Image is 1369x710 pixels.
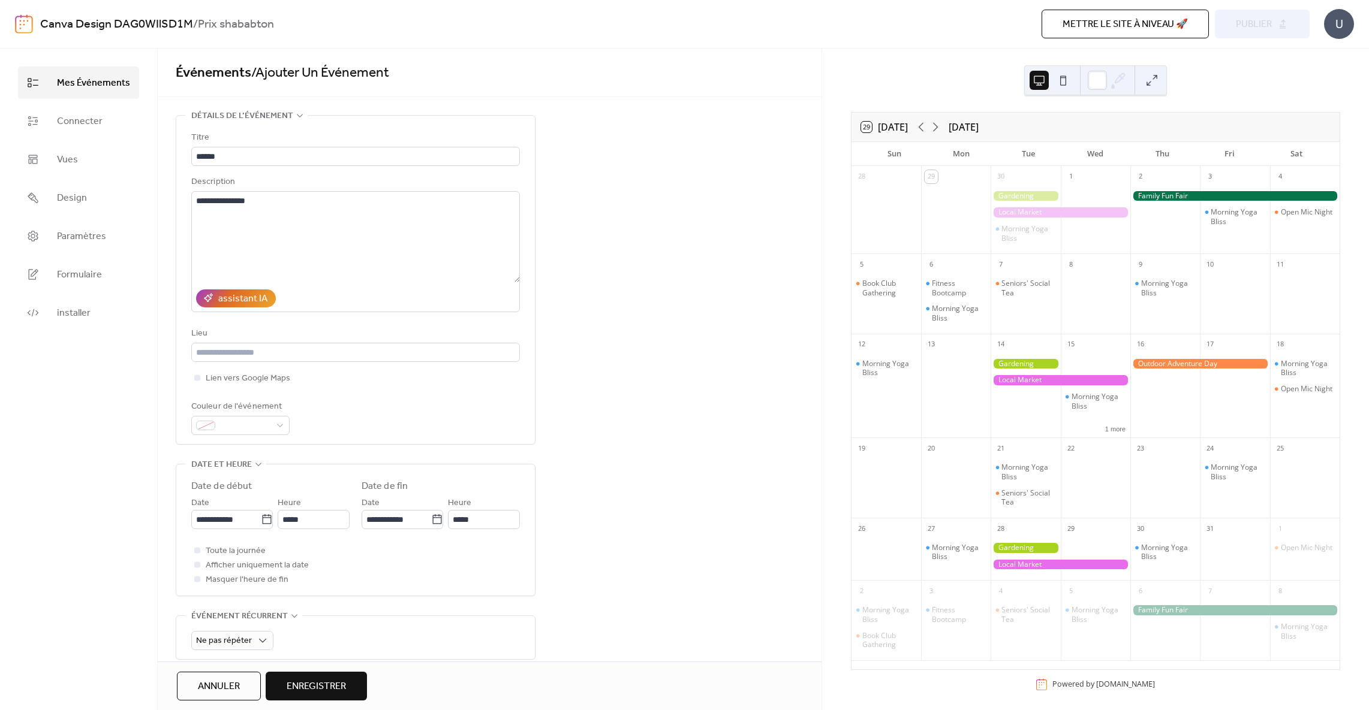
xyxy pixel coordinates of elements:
div: 28 [855,170,868,183]
div: Fitness Bootcamp [921,605,991,624]
div: Morning Yoga Bliss [1270,359,1340,377]
a: Vues [18,143,139,176]
button: 1 more [1100,423,1130,433]
div: Outdoor Adventure Day [1130,359,1270,369]
div: Book Club Gathering [862,279,916,297]
div: Seniors' Social Tea [991,605,1060,624]
div: 22 [1064,442,1078,455]
div: 20 [925,442,938,455]
span: Masquer l'heure de fin [206,573,288,587]
a: Paramètres [18,220,139,252]
div: Sun [861,142,928,166]
div: Book Club Gathering [852,279,921,297]
div: U [1324,9,1354,39]
div: Morning Yoga Bliss [932,304,986,322]
a: Connecter [18,105,139,137]
div: Morning Yoga Bliss [1141,279,1195,297]
span: Événement récurrent [191,609,288,624]
div: 1 [1274,522,1287,535]
span: Afficher uniquement la date [206,558,309,573]
div: 21 [994,442,1007,455]
div: Morning Yoga Bliss [862,359,916,377]
div: Morning Yoga Bliss [1200,463,1269,481]
span: Connecter [57,114,103,129]
div: Morning Yoga Bliss [1072,392,1126,410]
div: Open Mic Night [1281,543,1332,552]
div: 12 [855,338,868,351]
div: Morning Yoga Bliss [1270,622,1340,640]
b: / [193,13,198,36]
div: 3 [1203,170,1217,183]
div: Morning Yoga Bliss [991,224,1060,243]
div: Powered by [1052,679,1155,690]
span: Date et heure [191,458,252,472]
div: Mon [928,142,995,166]
div: Local Market [991,560,1130,570]
div: Seniors' Social Tea [991,279,1060,297]
div: Morning Yoga Bliss [1281,359,1335,377]
div: 3 [925,584,938,597]
div: 23 [1134,442,1147,455]
div: Morning Yoga Bliss [1211,207,1265,226]
div: Open Mic Night [1281,207,1332,217]
div: Morning Yoga Bliss [852,605,921,624]
div: 9 [1134,258,1147,271]
span: Annuler [198,679,240,694]
a: Canva Design DAG0WIlSD1M [40,13,193,36]
div: 26 [855,522,868,535]
div: 17 [1203,338,1217,351]
div: 19 [855,442,868,455]
div: 14 [994,338,1007,351]
span: Ne pas répéter [196,633,252,649]
div: Gardening Workshop [991,359,1060,369]
button: Mettre le site à niveau 🚀 [1042,10,1209,38]
div: 30 [1134,522,1147,535]
div: Description [191,175,517,189]
div: Local Market [991,207,1130,217]
span: Mettre le site à niveau 🚀 [1063,17,1188,32]
div: Wed [1062,142,1129,166]
span: / Ajouter Un Événement [251,60,389,86]
span: Enregistrer [287,679,346,694]
div: Morning Yoga Bliss [1200,207,1269,226]
div: Morning Yoga Bliss [862,605,916,624]
div: Book Club Gathering [862,631,916,649]
div: 28 [994,522,1007,535]
div: Seniors' Social Tea [1001,279,1055,297]
span: Date [191,496,209,510]
a: Formulaire [18,258,139,291]
div: 29 [1064,522,1078,535]
div: 4 [994,584,1007,597]
a: installer [18,297,139,329]
div: Morning Yoga Bliss [1072,605,1126,624]
div: Morning Yoga Bliss [1001,463,1055,481]
div: 31 [1203,522,1217,535]
a: Mes Événements [18,67,139,99]
div: Morning Yoga Bliss [852,359,921,377]
div: Morning Yoga Bliss [932,543,986,561]
span: Lien vers Google Maps [206,371,290,386]
div: Tue [995,142,1062,166]
div: Fitness Bootcamp [921,279,991,297]
img: logo [15,14,33,34]
div: Fitness Bootcamp [932,279,986,297]
div: 15 [1064,338,1078,351]
button: Enregistrer [266,672,367,700]
div: Titre [191,131,517,145]
div: 11 [1274,258,1287,271]
div: Morning Yoga Bliss [1001,224,1055,243]
div: Couleur de l'événement [191,400,287,414]
div: 1 [1064,170,1078,183]
div: 10 [1203,258,1217,271]
div: Lieu [191,327,517,341]
span: installer [57,306,91,321]
div: 6 [925,258,938,271]
div: Gardening Workshop [991,543,1060,553]
div: assistant IA [218,292,267,306]
div: Morning Yoga Bliss [1061,392,1130,410]
div: 29 [925,170,938,183]
div: Local Market [991,375,1130,385]
span: Paramètres [57,229,106,244]
div: 30 [994,170,1007,183]
div: Seniors' Social Tea [991,488,1060,507]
